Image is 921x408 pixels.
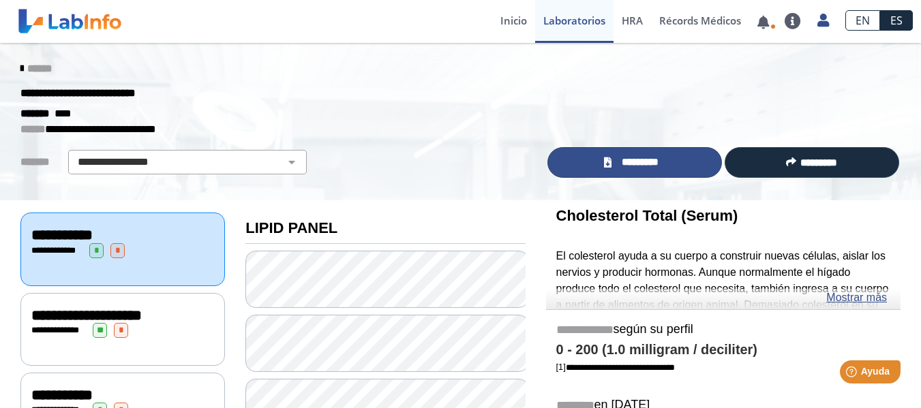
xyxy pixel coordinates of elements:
a: [1] [556,362,675,372]
h5: según su perfil [556,322,890,338]
b: Cholesterol Total (Serum) [556,207,738,224]
iframe: Help widget launcher [800,355,906,393]
span: HRA [622,14,643,27]
h4: 0 - 200 (1.0 milligram / deciliter) [556,342,890,358]
b: LIPID PANEL [245,219,337,236]
a: EN [845,10,880,31]
a: Mostrar más [826,289,887,306]
a: ES [880,10,913,31]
